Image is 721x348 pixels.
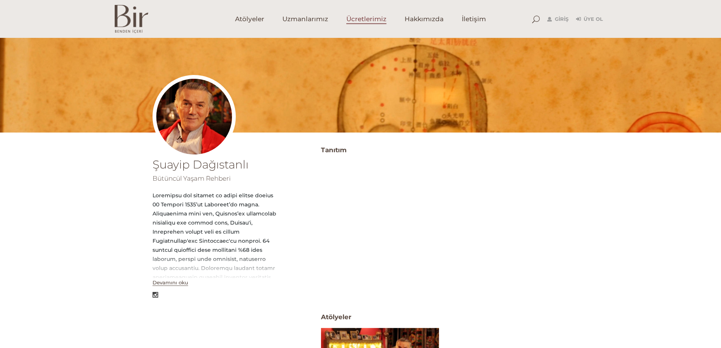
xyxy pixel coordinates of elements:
[321,144,569,156] h3: Tanıtım
[153,175,230,182] span: Bütüncül Yaşam Rehberi
[153,159,279,170] h1: Şuayip Dağıstanlı
[153,279,188,286] button: Devamını oku
[321,300,351,323] span: Atölyeler
[235,15,264,23] span: Atölyeler
[405,15,444,23] span: Hakkımızda
[547,15,568,24] a: Giriş
[282,15,328,23] span: Uzmanlarımız
[153,75,236,158] img: Suayip_Dagistanli_002-300x300.jpg
[346,15,386,23] span: Ücretlerimiz
[576,15,603,24] a: Üye Ol
[462,15,486,23] span: İletişim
